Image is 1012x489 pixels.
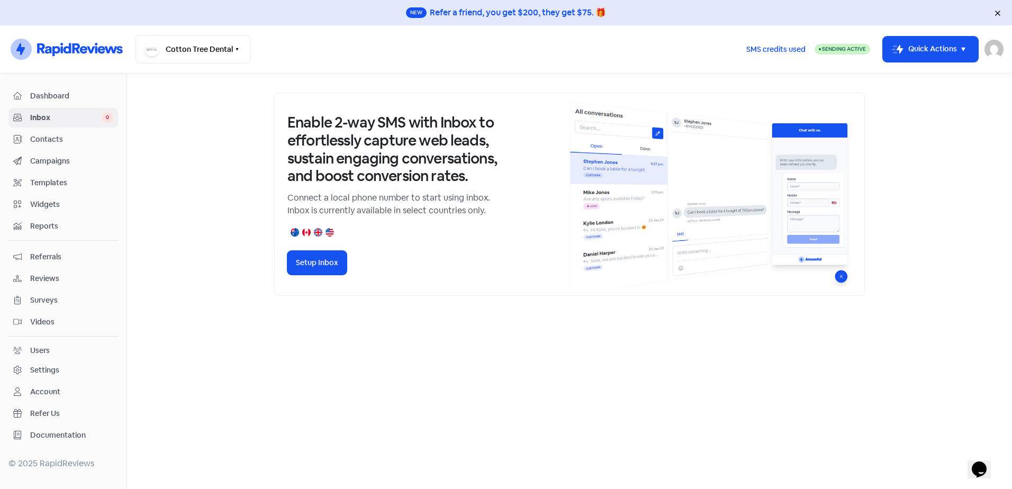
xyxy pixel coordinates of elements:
span: Sending Active [822,46,866,52]
span: Widgets [30,199,113,210]
span: Contacts [30,134,113,145]
a: SMS credits used [737,43,815,54]
span: Documentation [30,430,113,441]
div: Account [30,386,60,397]
img: united-kingdom.png [314,228,322,237]
span: New [406,7,427,18]
a: Widgets [8,195,118,214]
a: Sending Active [815,43,870,56]
a: Dashboard [8,86,118,106]
span: Dashboard [30,90,113,102]
a: Reviews [8,269,118,288]
a: Videos [8,312,118,332]
div: Refer a friend, you get $200, they get $75. 🎁 [430,6,606,19]
a: Settings [8,360,118,380]
span: Inbox [30,112,102,123]
span: Videos [30,316,113,328]
img: united-states.png [326,228,334,237]
div: Settings [30,365,59,376]
img: canada.png [302,228,311,237]
span: Reviews [30,273,113,284]
a: Refer Us [8,404,118,423]
img: inbox-default-image-2.png [570,102,852,287]
span: SMS credits used [746,44,806,55]
a: Users [8,341,118,360]
button: Setup Inbox [287,251,347,275]
button: Cotton Tree Dental [135,35,250,64]
img: australia.png [291,228,299,237]
span: 0 [102,112,113,123]
a: Surveys [8,291,118,310]
p: Connect a local phone number to start using inbox. Inbox is currently available in select countri... [287,192,499,217]
span: Surveys [30,295,113,306]
a: Referrals [8,247,118,267]
span: Templates [30,177,113,188]
a: Account [8,382,118,402]
span: Referrals [30,251,113,262]
a: Reports [8,216,118,236]
a: Contacts [8,130,118,149]
button: Quick Actions [883,37,978,62]
span: Reports [30,221,113,232]
iframe: chat widget [968,447,1001,478]
span: Refer Us [30,408,113,419]
a: Templates [8,173,118,193]
span: Campaigns [30,156,113,167]
div: Users [30,345,50,356]
a: Inbox 0 [8,108,118,128]
img: User [984,40,1004,59]
h3: Enable 2-way SMS with Inbox to effortlessly capture web leads, sustain engaging conversations, an... [287,114,499,185]
a: Campaigns [8,151,118,171]
a: Documentation [8,425,118,445]
div: © 2025 RapidReviews [8,457,118,470]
